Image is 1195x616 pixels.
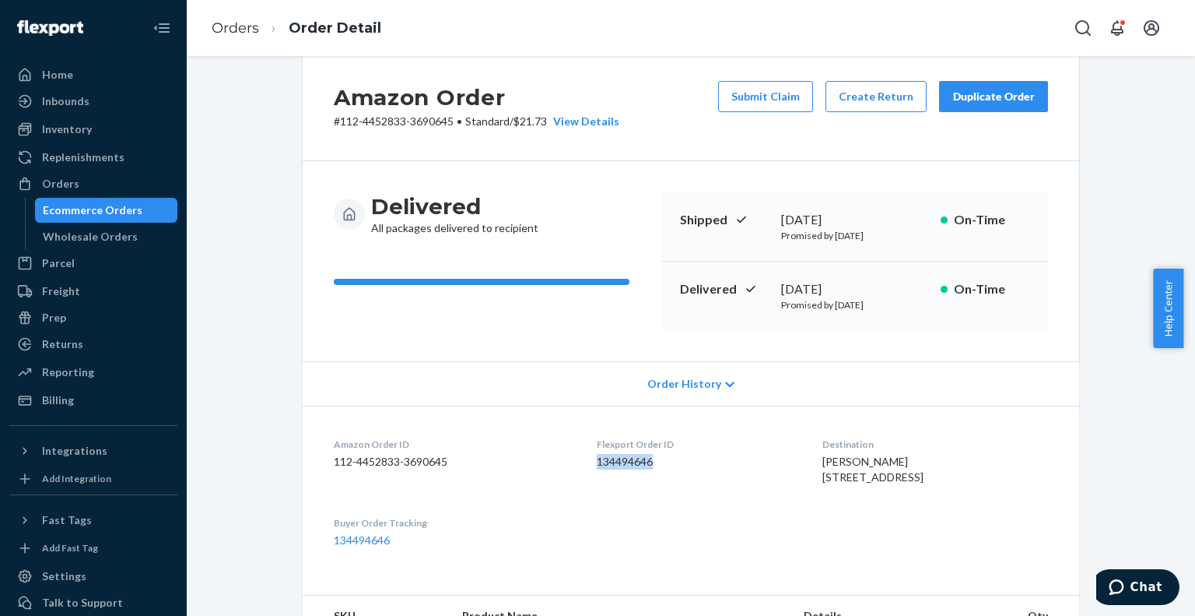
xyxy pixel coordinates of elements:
[9,564,177,589] a: Settings
[42,512,92,528] div: Fast Tags
[42,392,74,408] div: Billing
[939,81,1048,112] button: Duplicate Order
[42,595,123,611] div: Talk to Support
[42,121,92,137] div: Inventory
[9,388,177,413] a: Billing
[42,472,111,485] div: Add Integration
[42,541,98,554] div: Add Fast Tag
[43,229,138,245] div: Wholesale Orders
[334,81,619,114] h2: Amazon Order
[42,176,79,192] div: Orders
[9,360,177,385] a: Reporting
[457,114,462,128] span: •
[822,455,923,484] span: [PERSON_NAME] [STREET_ADDRESS]
[547,114,619,129] button: View Details
[680,280,769,298] p: Delivered
[9,62,177,87] a: Home
[9,89,177,114] a: Inbounds
[825,81,927,112] button: Create Return
[35,224,178,249] a: Wholesale Orders
[1102,12,1133,44] button: Open notifications
[289,19,381,37] a: Order Detail
[334,454,572,470] dd: 112-4452833-3690645
[9,438,177,463] button: Integrations
[42,150,124,165] div: Replenishments
[9,117,177,142] a: Inventory
[9,508,177,533] button: Fast Tags
[597,454,798,470] dd: 134494646
[146,12,177,44] button: Close Navigation
[781,229,928,242] p: Promised by [DATE]
[718,81,813,112] button: Submit Claim
[954,211,1029,229] p: On-Time
[42,310,66,326] div: Prep
[42,568,86,584] div: Settings
[9,305,177,330] a: Prep
[781,298,928,312] p: Promised by [DATE]
[42,67,73,83] div: Home
[9,171,177,196] a: Orders
[43,202,142,218] div: Ecommerce Orders
[334,438,572,451] dt: Amazon Order ID
[334,533,390,547] a: 134494646
[1136,12,1167,44] button: Open account menu
[952,89,1035,104] div: Duplicate Order
[9,145,177,170] a: Replenishments
[371,192,538,236] div: All packages delivered to recipient
[199,5,394,51] ol: breadcrumbs
[42,443,107,459] div: Integrations
[954,280,1029,298] p: On-Time
[465,114,510,128] span: Standard
[1067,12,1099,44] button: Open Search Box
[42,93,89,109] div: Inbounds
[822,438,1048,451] dt: Destination
[42,364,94,380] div: Reporting
[9,251,177,276] a: Parcel
[9,279,177,304] a: Freight
[9,470,177,488] a: Add Integration
[42,283,80,299] div: Freight
[42,336,83,352] div: Returns
[680,211,769,229] p: Shipped
[17,20,83,36] img: Flexport logo
[35,198,178,223] a: Ecommerce Orders
[781,211,928,229] div: [DATE]
[9,332,177,357] a: Returns
[371,192,538,220] h3: Delivered
[212,19,259,37] a: Orders
[1096,569,1179,608] iframe: Opens a widget where you can chat to one of our agents
[597,438,798,451] dt: Flexport Order ID
[334,516,572,530] dt: Buyer Order Tracking
[1153,269,1183,348] button: Help Center
[781,280,928,298] div: [DATE]
[647,376,721,392] span: Order History
[42,255,75,271] div: Parcel
[9,590,177,615] button: Talk to Support
[9,539,177,558] a: Add Fast Tag
[334,114,619,129] p: # 112-4452833-3690645 / $21.73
